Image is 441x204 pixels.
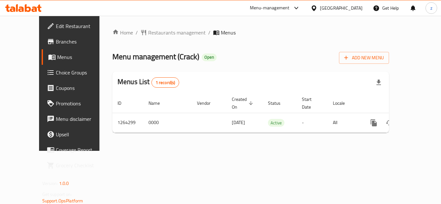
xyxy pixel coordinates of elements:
[208,29,210,36] li: /
[112,49,199,64] span: Menu management ( Crack )
[382,115,397,131] button: Change Status
[361,93,433,113] th: Actions
[136,29,138,36] li: /
[56,84,108,92] span: Coupons
[328,113,361,132] td: All
[320,5,363,12] div: [GEOGRAPHIC_DATA]
[140,29,206,36] a: Restaurants management
[42,49,113,65] a: Menus
[59,179,69,188] span: 1.0.0
[112,29,133,36] a: Home
[344,54,384,62] span: Add New Menu
[302,95,320,111] span: Start Date
[42,80,113,96] a: Coupons
[250,4,290,12] div: Menu-management
[152,80,179,86] span: 1 record(s)
[268,99,289,107] span: Status
[56,115,108,123] span: Menu disclaimer
[268,119,284,127] span: Active
[42,158,113,173] a: Grocery Checklist
[339,52,389,64] button: Add New Menu
[42,127,113,142] a: Upsell
[56,38,108,45] span: Branches
[42,96,113,111] a: Promotions
[56,146,108,154] span: Coverage Report
[112,93,433,133] table: enhanced table
[333,99,353,107] span: Locale
[118,99,130,107] span: ID
[112,113,143,132] td: 1264299
[297,113,328,132] td: -
[430,5,432,12] span: z
[151,77,179,88] div: Total records count
[57,53,108,61] span: Menus
[148,29,206,36] span: Restaurants management
[232,95,255,111] span: Created On
[42,34,113,49] a: Branches
[56,69,108,76] span: Choice Groups
[56,22,108,30] span: Edit Restaurant
[42,18,113,34] a: Edit Restaurant
[366,115,382,131] button: more
[42,190,72,199] span: Get support on:
[42,179,58,188] span: Version:
[42,65,113,80] a: Choice Groups
[197,99,219,107] span: Vendor
[56,100,108,107] span: Promotions
[371,75,386,90] div: Export file
[56,161,108,169] span: Grocery Checklist
[42,142,113,158] a: Coverage Report
[202,53,217,61] div: Open
[221,29,236,36] span: Menus
[56,131,108,138] span: Upsell
[202,54,217,60] span: Open
[143,113,192,132] td: 0000
[112,29,389,36] nav: breadcrumb
[149,99,168,107] span: Name
[118,77,179,88] h2: Menus List
[42,111,113,127] a: Menu disclaimer
[232,118,245,127] span: [DATE]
